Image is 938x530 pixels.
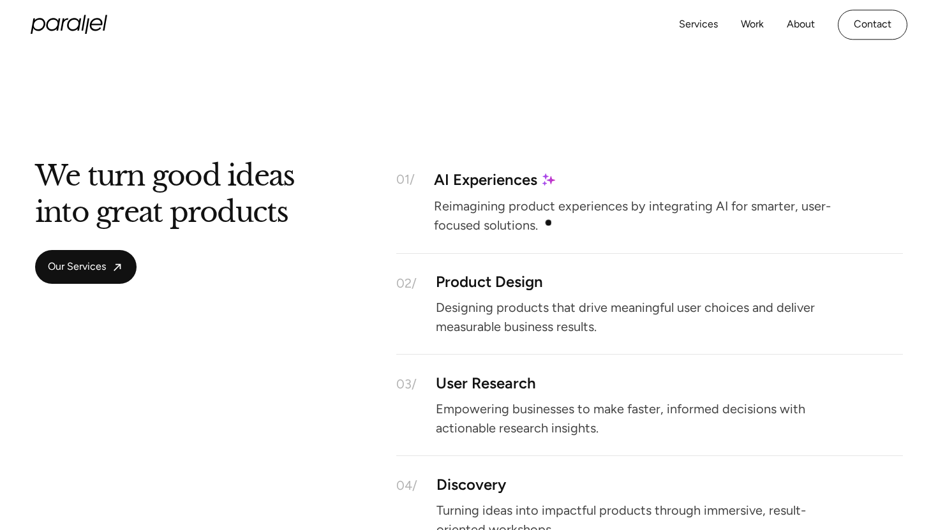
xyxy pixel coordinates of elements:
[35,250,137,284] a: Our Services
[436,404,851,432] p: Empowering businesses to make faster, informed decisions with actionable research insights.
[434,202,849,230] p: Reimagining product experiences by integrating AI for smarter, user-focused solutions.
[838,10,907,40] a: Contact
[436,479,506,490] div: Discovery
[436,277,543,288] div: Product Design
[741,15,764,34] a: Work
[396,479,417,492] div: 04/
[436,303,851,331] p: Designing products that drive meaningful user choices and deliver measurable business results.
[436,378,536,388] div: User Research
[787,15,815,34] a: About
[396,378,417,390] div: 03/
[679,15,718,34] a: Services
[48,260,106,274] span: Our Services
[434,174,537,185] div: AI Experiences
[396,277,417,290] div: 02/
[35,165,294,230] h2: We turn good ideas into great products
[396,173,415,186] div: 01/
[31,15,107,34] a: home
